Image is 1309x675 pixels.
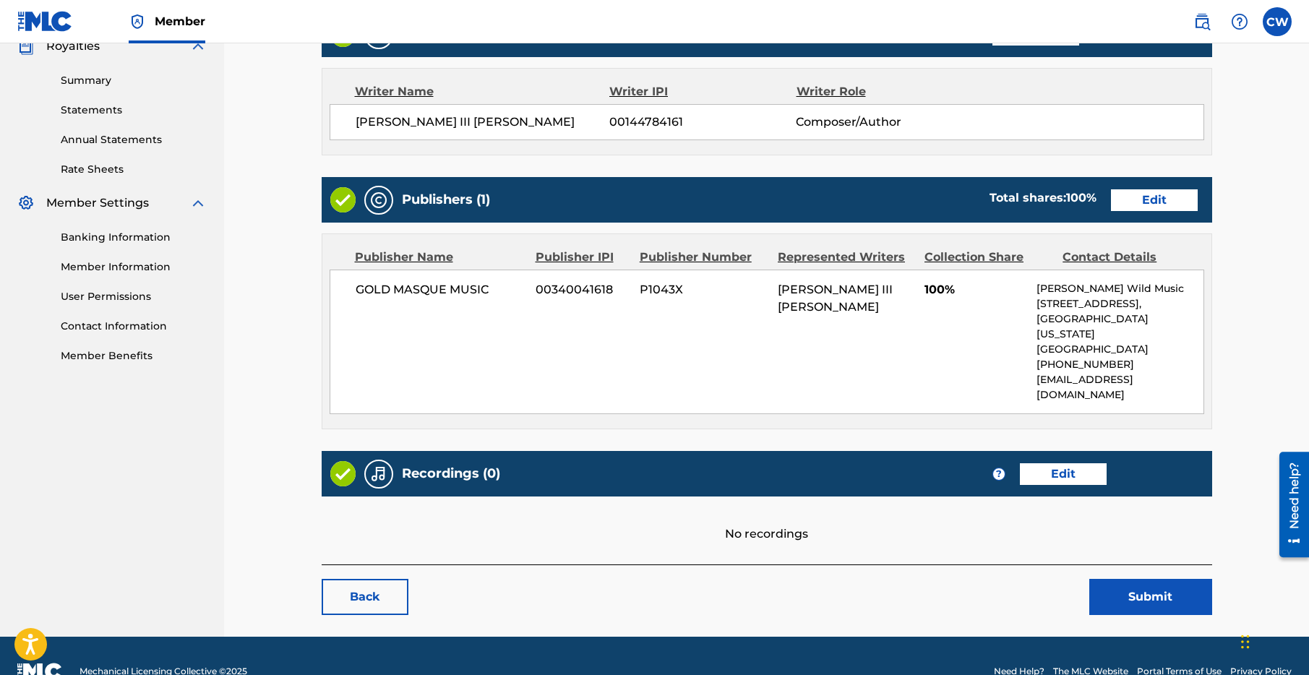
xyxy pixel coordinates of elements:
[61,230,207,245] a: Banking Information
[330,187,356,212] img: Valid
[924,249,1052,266] div: Collection Share
[61,103,207,118] a: Statements
[370,465,387,483] img: Recordings
[17,11,73,32] img: MLC Logo
[356,113,610,131] span: [PERSON_NAME] III [PERSON_NAME]
[1037,296,1203,311] p: [STREET_ADDRESS],
[1020,463,1107,485] a: Edit
[330,461,356,486] img: Valid
[356,281,525,298] span: GOLD MASQUE MUSIC
[1037,281,1203,296] p: [PERSON_NAME] Wild Music
[609,113,796,131] span: 00144784161
[322,579,408,615] a: Back
[1037,372,1203,403] p: [EMAIL_ADDRESS][DOMAIN_NAME]
[1188,7,1216,36] a: Public Search
[402,465,500,482] h5: Recordings (0)
[1237,606,1309,675] iframe: Chat Widget
[640,281,767,298] span: P1043X
[1037,342,1203,357] p: [GEOGRAPHIC_DATA]
[536,249,629,266] div: Publisher IPI
[1089,579,1212,615] button: Submit
[370,192,387,209] img: Publishers
[609,83,797,100] div: Writer IPI
[796,113,966,131] span: Composer/Author
[402,192,490,208] h5: Publishers (1)
[778,283,893,314] span: [PERSON_NAME] III [PERSON_NAME]
[61,289,207,304] a: User Permissions
[61,73,207,88] a: Summary
[1037,311,1203,342] p: [GEOGRAPHIC_DATA][US_STATE]
[322,496,1212,543] div: No recordings
[1225,7,1254,36] div: Help
[1063,249,1190,266] div: Contact Details
[993,468,1005,480] span: ?
[640,249,767,266] div: Publisher Number
[355,83,610,100] div: Writer Name
[61,259,207,275] a: Member Information
[1037,357,1203,372] p: [PHONE_NUMBER]
[355,249,525,266] div: Publisher Name
[61,348,207,364] a: Member Benefits
[61,319,207,334] a: Contact Information
[155,13,205,30] span: Member
[797,83,966,100] div: Writer Role
[17,38,35,55] img: Royalties
[778,249,914,266] div: Represented Writers
[46,194,149,212] span: Member Settings
[1066,191,1096,205] span: 100 %
[46,38,100,55] span: Royalties
[1241,620,1250,663] div: Drag
[1269,447,1309,563] iframe: Resource Center
[189,38,207,55] img: expand
[189,194,207,212] img: expand
[61,132,207,147] a: Annual Statements
[1111,189,1198,211] a: Edit
[129,13,146,30] img: Top Rightsholder
[924,281,1026,298] span: 100%
[1193,13,1211,30] img: search
[990,189,1096,207] div: Total shares:
[536,281,629,298] span: 00340041618
[1231,13,1248,30] img: help
[1263,7,1292,36] div: User Menu
[17,194,35,212] img: Member Settings
[61,162,207,177] a: Rate Sheets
